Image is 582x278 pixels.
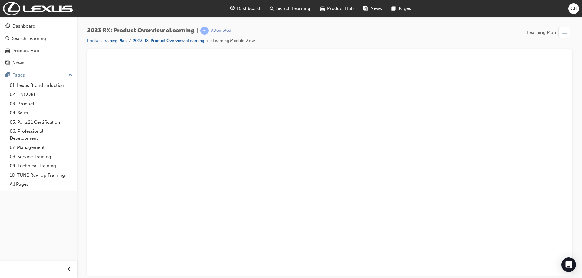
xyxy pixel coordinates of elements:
span: pages-icon [392,5,396,12]
a: News [2,57,75,69]
span: Learning Plan [527,29,556,36]
span: up-icon [68,71,72,79]
span: News [370,5,382,12]
a: 04. Sales [7,108,75,118]
a: 2023 RX: Product Overview eLearning [133,38,204,43]
span: Dashboard [237,5,260,12]
button: Learning Plan [527,27,572,38]
span: prev-icon [67,266,71,273]
span: search-icon [5,36,10,41]
span: guage-icon [230,5,235,12]
span: news-icon [363,5,368,12]
a: car-iconProduct Hub [315,2,359,15]
a: 08. Service Training [7,152,75,162]
span: guage-icon [5,24,10,29]
a: search-iconSearch Learning [265,2,315,15]
a: news-iconNews [359,2,387,15]
a: 09. Technical Training [7,161,75,171]
button: Pages [2,70,75,81]
div: Product Hub [12,47,39,54]
a: Product Hub [2,45,75,56]
img: Trak [3,2,73,15]
a: 03. Product [7,99,75,109]
span: search-icon [270,5,274,12]
li: eLearning Module View [210,38,255,44]
span: Search Learning [276,5,310,12]
div: Pages [12,72,25,79]
div: Attempted [211,28,231,34]
span: car-icon [5,48,10,54]
span: Pages [399,5,411,12]
span: learningRecordVerb_ATTEMPT-icon [200,27,209,35]
div: Search Learning [12,35,46,42]
a: 07. Management [7,143,75,152]
a: Product Training Plan [87,38,127,43]
a: guage-iconDashboard [225,2,265,15]
span: news-icon [5,61,10,66]
span: pages-icon [5,73,10,78]
div: News [12,60,24,67]
button: CB [568,3,579,14]
span: 2023 RX: Product Overview eLearning [87,27,194,34]
a: Dashboard [2,21,75,32]
a: 01. Lexus Brand Induction [7,81,75,90]
button: DashboardSearch LearningProduct HubNews [2,19,75,70]
div: Dashboard [12,23,35,30]
a: 02. ENCORE [7,90,75,99]
a: 10. TUNE Rev-Up Training [7,171,75,180]
div: Open Intercom Messenger [561,257,576,272]
a: All Pages [7,180,75,189]
span: | [197,27,198,34]
a: 06. Professional Development [7,127,75,143]
span: list-icon [562,29,567,36]
a: 05. Parts21 Certification [7,118,75,127]
a: Search Learning [2,33,75,44]
span: CB [570,5,577,12]
span: Product Hub [327,5,354,12]
a: pages-iconPages [387,2,416,15]
span: car-icon [320,5,325,12]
